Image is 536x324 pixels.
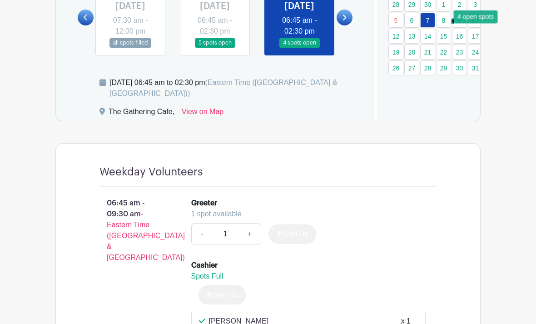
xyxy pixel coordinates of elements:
a: 24 [468,45,483,60]
a: 27 [404,60,419,75]
a: - [191,223,212,245]
a: 23 [452,45,467,60]
a: 30 [452,60,467,75]
a: 31 [468,60,483,75]
a: + [238,223,261,245]
a: 26 [388,60,403,75]
a: 7 [420,13,435,28]
a: 29 [436,60,451,75]
div: 1 spot available [191,209,419,219]
a: 22 [436,45,451,60]
a: 16 [452,29,467,44]
div: Cashier [191,260,218,271]
a: 19 [388,45,403,60]
span: (Eastern Time ([GEOGRAPHIC_DATA] & [GEOGRAPHIC_DATA])) [109,79,337,97]
span: Spots Full [191,272,223,280]
a: 28 [420,60,435,75]
div: Greeter [191,198,217,209]
a: 21 [420,45,435,60]
a: 15 [436,29,451,44]
a: 8 [436,13,451,28]
a: 20 [404,45,419,60]
a: 14 [420,29,435,44]
p: 06:45 am - 09:30 am [85,194,177,267]
a: 5 [388,13,403,28]
div: The Gathering Cafe, [109,106,174,121]
a: 6 [404,13,419,28]
div: [DATE] 06:45 am to 02:30 pm [109,77,363,99]
h4: Weekday Volunteers [99,165,203,179]
a: 17 [468,29,483,44]
a: 12 [388,29,403,44]
div: 4 open spots [454,10,497,24]
span: - Eastern Time ([GEOGRAPHIC_DATA] & [GEOGRAPHIC_DATA]) [107,210,185,261]
a: 13 [404,29,419,44]
a: View on Map [182,106,223,121]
